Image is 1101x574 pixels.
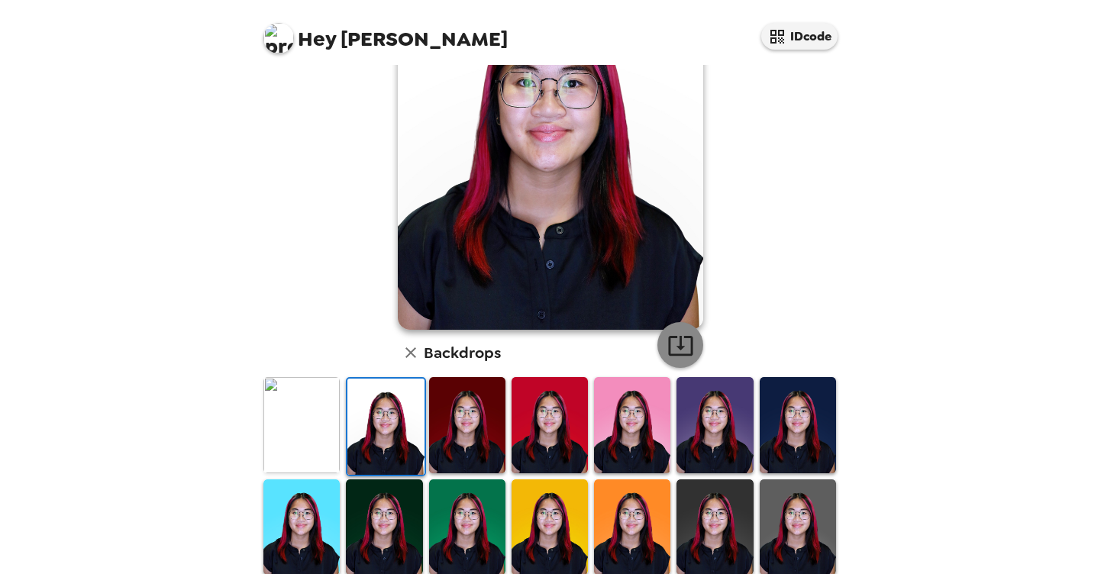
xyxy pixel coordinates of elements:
img: Original [263,377,340,472]
button: IDcode [761,23,838,50]
h6: Backdrops [424,340,501,365]
img: profile pic [263,23,294,53]
span: [PERSON_NAME] [263,15,508,50]
span: Hey [298,25,336,53]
